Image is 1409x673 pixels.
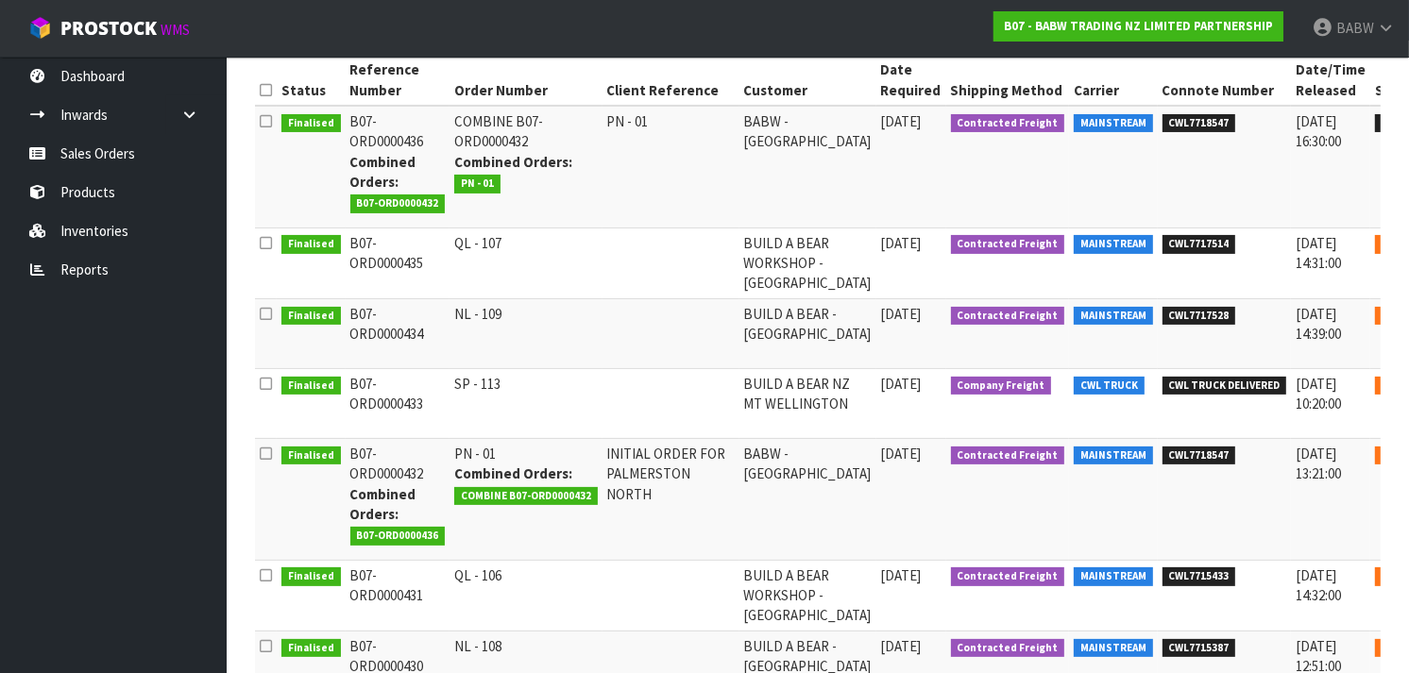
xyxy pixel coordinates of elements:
span: [DATE] [881,375,922,393]
span: Contracted Freight [951,114,1065,133]
th: Customer [739,55,876,106]
strong: B07 - BABW TRADING NZ LIMITED PARTNERSHIP [1004,18,1273,34]
span: CWL7718547 [1163,446,1236,465]
span: PN - 01 [454,175,501,193]
td: INITIAL ORDER FOR PALMERSTON NORTH [603,438,739,560]
span: Contracted Freight [951,639,1065,658]
span: Finalised [281,639,341,658]
span: Contracted Freight [951,235,1065,254]
span: MAINSTREAM [1074,567,1153,586]
span: Finalised [281,446,341,465]
span: B07-ORD0000432 [350,194,446,213]
span: CWL7715433 [1163,567,1236,586]
span: [DATE] [881,637,922,655]
span: Company Freight [951,377,1052,395]
span: CWL7715387 [1163,639,1236,658]
th: Reference Number [346,55,450,106]
span: Contracted Freight [951,446,1065,465]
span: Contracted Freight [951,567,1065,586]
span: CWL7717528 [1163,307,1236,326]
td: BUILD A BEAR WORKSHOP - [GEOGRAPHIC_DATA] [739,227,876,298]
td: QL - 106 [450,560,603,631]
th: Carrier [1069,55,1158,106]
span: BABW [1336,19,1374,37]
span: Finalised [281,567,341,586]
th: Date/Time Released [1291,55,1370,106]
span: CWL7718547 [1163,114,1236,133]
span: [DATE] [881,445,922,463]
strong: Combined Orders: [350,485,416,523]
td: BUILD A BEAR NZ MT WELLINGTON [739,368,876,438]
span: MAINSTREAM [1074,639,1153,658]
span: COMBINE B07-ORD0000432 [454,487,598,506]
span: CWL7717514 [1163,235,1236,254]
th: Shipping Method [946,55,1070,106]
span: Contracted Freight [951,307,1065,326]
small: WMS [161,21,190,39]
td: PN - 01 [603,106,739,227]
td: B07-ORD0000434 [346,298,450,368]
td: BUILD A BEAR - [GEOGRAPHIC_DATA] [739,298,876,368]
td: B07-ORD0000432 [346,438,450,560]
td: PN - 01 [450,438,603,560]
span: [DATE] [881,112,922,130]
span: Finalised [281,307,341,326]
span: [DATE] 14:32:00 [1296,566,1341,604]
span: MAINSTREAM [1074,114,1153,133]
strong: Combined Orders: [350,153,416,191]
td: COMBINE B07-ORD0000432 [450,106,603,227]
span: Finalised [281,114,341,133]
td: BUILD A BEAR WORKSHOP - [GEOGRAPHIC_DATA] [739,560,876,631]
td: QL - 107 [450,227,603,298]
th: Order Number [450,55,603,106]
th: Status [277,55,346,106]
td: SP - 113 [450,368,603,438]
span: B07-ORD0000436 [350,527,446,546]
span: [DATE] 10:20:00 [1296,375,1341,412]
span: ProStock [60,16,157,41]
th: Connote Number [1158,55,1292,106]
span: [DATE] 13:21:00 [1296,445,1341,482]
span: [DATE] 14:39:00 [1296,305,1341,343]
span: [DATE] 14:31:00 [1296,234,1341,272]
img: cube-alt.png [28,16,52,40]
td: NL - 109 [450,298,603,368]
strong: Combined Orders: [454,464,572,482]
span: Finalised [281,377,341,395]
td: B07-ORD0000433 [346,368,450,438]
span: CWL TRUCK [1074,377,1145,395]
span: [DATE] [881,234,922,252]
td: B07-ORD0000431 [346,560,450,631]
span: Finalised [281,235,341,254]
span: [DATE] 16:30:00 [1296,112,1341,150]
span: CWL TRUCK DELIVERED [1163,377,1287,395]
td: BABW - [GEOGRAPHIC_DATA] [739,106,876,227]
td: B07-ORD0000436 [346,106,450,227]
strong: Combined Orders: [454,153,572,171]
td: B07-ORD0000435 [346,227,450,298]
span: [DATE] [881,305,922,323]
span: [DATE] [881,566,922,584]
td: BABW - [GEOGRAPHIC_DATA] [739,438,876,560]
span: MAINSTREAM [1074,307,1153,326]
span: MAINSTREAM [1074,235,1153,254]
span: MAINSTREAM [1074,446,1153,465]
th: Client Reference [603,55,739,106]
th: Date Required [876,55,946,106]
